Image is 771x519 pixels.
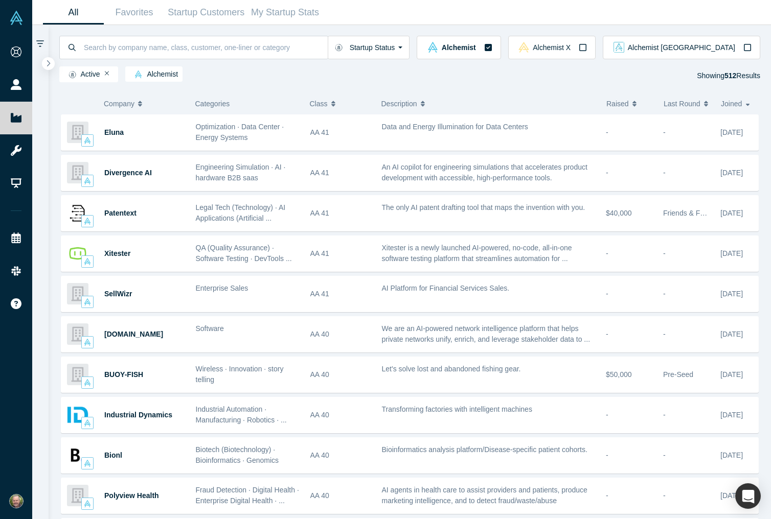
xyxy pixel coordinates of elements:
[104,169,152,177] span: Divergence AI
[663,491,666,500] span: -
[606,451,608,459] span: -
[382,405,532,413] span: Transforming factories with intelligent machines
[663,209,717,217] span: Friends & Family
[196,324,224,333] span: Software
[84,258,91,265] img: alchemist Vault Logo
[104,411,172,419] a: Industrial Dynamics
[67,122,88,143] img: Eluna's Logo
[104,249,130,257] a: Xitester
[84,298,91,305] img: alchemist Vault Logo
[69,70,76,79] img: Startup status
[310,93,366,114] button: Class
[196,365,284,384] span: Wireless · Innovation · story telling
[84,460,91,467] img: alchemist Vault Logo
[67,323,88,345] img: Network.app's Logo
[382,123,528,131] span: Data and Energy Illumination for Data Centers
[628,44,735,51] span: Alchemist [GEOGRAPHIC_DATA]
[310,196,371,231] div: AA 41
[335,43,343,52] img: Startup status
[382,445,587,454] span: Bioinformatics analysis platform/Disease-specific patient cohorts.
[382,486,587,505] span: AI agents in health care to assist providers and patients, produce marketing intelligence, and to...
[196,486,299,505] span: Fraud Detection · Digital Health · Enterprise Digital Health · ...
[67,404,88,426] img: Industrial Dynamics's Logo
[663,451,666,459] span: -
[104,93,134,114] span: Company
[104,491,159,500] a: Polyview Health
[105,70,109,77] button: Remove Filter
[104,1,165,25] a: Favorites
[84,379,91,386] img: alchemist Vault Logo
[196,244,292,263] span: QA (Quality Assurance) · Software Testing · DevTools ...
[104,128,124,136] a: Eluna
[84,339,91,346] img: alchemist Vault Logo
[533,44,571,51] span: Alchemist X
[720,209,743,217] span: [DATE]
[310,357,371,392] div: AA 40
[328,36,410,59] button: Startup Status
[43,1,104,25] a: All
[196,405,287,424] span: Industrial Automation · Manufacturing · Robotics · ...
[382,163,587,182] span: An AI copilot for engineering simulations that accelerates product development with accessible, h...
[382,324,591,343] span: We are an AI-powered network intelligence platform that helps private networks unify, enrich, and...
[721,93,753,114] button: Joined
[724,72,736,80] strong: 512
[720,330,743,338] span: [DATE]
[248,1,323,25] a: My Startup Stats
[310,115,371,150] div: AA 41
[9,11,24,25] img: Alchemist Vault Logo
[130,70,178,79] span: Alchemist
[382,365,521,373] span: Let's solve lost and abandoned fishing gear.
[310,93,328,114] span: Class
[67,444,88,466] img: Bionl's Logo
[664,93,710,114] button: Last Round
[134,70,142,78] img: alchemist Vault Logo
[104,451,122,459] a: Bionl
[606,491,608,500] span: -
[64,70,100,79] span: Active
[663,169,666,177] span: -
[720,128,743,136] span: [DATE]
[196,203,286,222] span: Legal Tech (Technology) · AI Applications (Artificial ...
[310,317,371,352] div: AA 40
[663,330,666,338] span: -
[663,128,666,136] span: -
[606,290,608,298] span: -
[381,93,596,114] button: Description
[606,209,632,217] span: $40,000
[84,137,91,144] img: alchemist Vault Logo
[104,370,143,379] a: BUOY-FISH
[104,290,132,298] a: SellWizr
[104,330,163,338] span: [DOMAIN_NAME]
[382,284,510,292] span: AI Platform for Financial Services Sales.
[310,155,371,191] div: AA 41
[606,330,608,338] span: -
[9,494,24,508] img: David Canavan's Account
[310,478,371,513] div: AA 40
[196,284,248,292] span: Enterprise Sales
[83,35,328,59] input: Search by company name, class, customer, one-liner or category
[84,419,91,427] img: alchemist Vault Logo
[606,93,653,114] button: Raised
[67,283,88,304] img: SellWizr's Logo
[603,36,760,59] button: alchemist_aj Vault LogoAlchemist [GEOGRAPHIC_DATA]
[67,202,88,224] img: Patentext's Logo
[382,244,572,263] span: Xitester is a newly launched AI-powered, no-code, all-in-one software testing platform that strea...
[606,411,608,419] span: -
[663,249,666,257] span: -
[720,411,743,419] span: [DATE]
[606,93,629,114] span: Raised
[165,1,248,25] a: Startup Customers
[427,42,438,53] img: alchemist Vault Logo
[720,451,743,459] span: [DATE]
[518,42,529,53] img: alchemistx Vault Logo
[310,397,371,433] div: AA 40
[663,290,666,298] span: -
[417,36,501,59] button: alchemist Vault LogoAlchemist
[508,36,596,59] button: alchemistx Vault LogoAlchemist X
[196,163,286,182] span: Engineering Simulation · AI · hardware B2B saas
[614,42,624,53] img: alchemist_aj Vault Logo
